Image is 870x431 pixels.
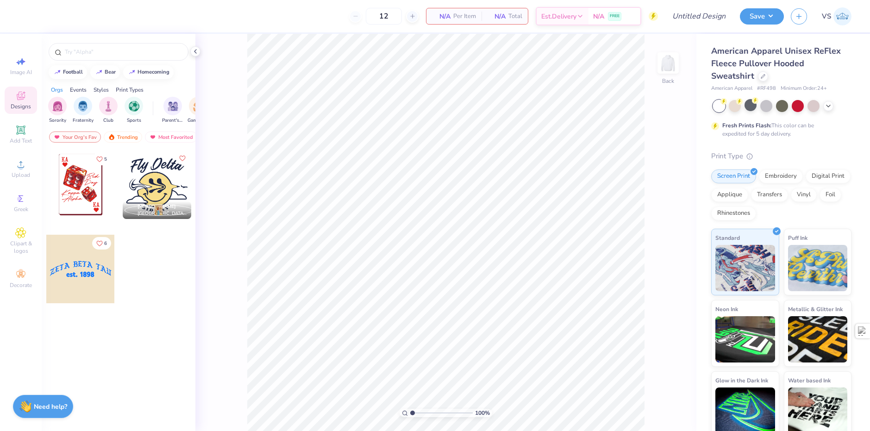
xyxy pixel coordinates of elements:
span: Parent's Weekend [162,117,183,124]
div: Most Favorited [145,131,197,143]
a: VS [822,7,851,25]
div: Foil [820,188,841,202]
span: Club [103,117,113,124]
img: Neon Ink [715,316,775,362]
span: Puff Ink [788,233,807,243]
button: filter button [188,97,209,124]
button: filter button [125,97,143,124]
div: Print Types [116,86,144,94]
div: Embroidery [759,169,803,183]
img: Club Image [103,101,113,112]
strong: Fresh Prints Flash: [722,122,771,129]
img: Metallic & Glitter Ink [788,316,848,362]
span: 100 % [475,409,490,417]
span: N/A [487,12,506,21]
div: bear [105,69,116,75]
div: Transfers [751,188,788,202]
div: Orgs [51,86,63,94]
div: Rhinestones [711,206,756,220]
button: filter button [48,97,67,124]
button: football [49,65,87,79]
input: – – [366,8,402,25]
button: Save [740,8,784,25]
span: Add Text [10,137,32,144]
span: Sorority [49,117,66,124]
div: Screen Print [711,169,756,183]
button: homecoming [123,65,174,79]
img: Sports Image [129,101,139,112]
button: filter button [73,97,94,124]
div: Print Type [711,151,851,162]
img: most_fav.gif [149,134,156,140]
span: Image AI [10,69,32,76]
span: Game Day [188,117,209,124]
img: trend_line.gif [95,69,103,75]
span: Water based Ink [788,375,831,385]
span: Per Item [453,12,476,21]
button: filter button [99,97,118,124]
span: Est. Delivery [541,12,576,21]
span: Fraternity [73,117,94,124]
div: filter for Fraternity [73,97,94,124]
span: Greek [14,206,28,213]
button: Like [92,153,111,165]
span: Total [508,12,522,21]
div: Back [662,77,674,85]
img: Game Day Image [193,101,204,112]
img: Parent's Weekend Image [168,101,178,112]
button: Like [92,237,111,250]
span: Sports [127,117,141,124]
span: 5 [104,157,107,162]
span: Metallic & Glitter Ink [788,304,843,314]
div: filter for Club [99,97,118,124]
div: This color can be expedited for 5 day delivery. [722,121,836,138]
img: Puff Ink [788,245,848,291]
span: Designs [11,103,31,110]
span: American Apparel [711,85,752,93]
img: Standard [715,245,775,291]
span: Standard [715,233,740,243]
span: [PERSON_NAME] [138,203,176,210]
span: N/A [593,12,604,21]
div: Applique [711,188,748,202]
button: bear [90,65,120,79]
div: Trending [104,131,142,143]
div: Events [70,86,87,94]
strong: Need help? [34,402,67,411]
span: 6 [104,241,107,246]
span: Clipart & logos [5,240,37,255]
img: trend_line.gif [128,69,136,75]
div: Your Org's Fav [49,131,101,143]
input: Untitled Design [665,7,733,25]
span: FREE [610,13,620,19]
input: Try "Alpha" [64,47,182,56]
span: American Apparel Unisex ReFlex Fleece Pullover Hooded Sweatshirt [711,45,841,81]
span: Decorate [10,281,32,289]
div: Digital Print [806,169,851,183]
div: homecoming [138,69,169,75]
button: Like [177,153,188,164]
span: Upload [12,171,30,179]
div: filter for Sorority [48,97,67,124]
div: Styles [94,86,109,94]
span: VS [822,11,831,22]
img: most_fav.gif [53,134,61,140]
img: Sorority Image [52,101,63,112]
img: trend_line.gif [54,69,61,75]
div: filter for Parent's Weekend [162,97,183,124]
div: filter for Sports [125,97,143,124]
img: Volodymyr Sobko [833,7,851,25]
span: # RF498 [757,85,776,93]
span: Minimum Order: 24 + [781,85,827,93]
div: football [63,69,83,75]
div: filter for Game Day [188,97,209,124]
img: Back [659,54,677,72]
button: filter button [162,97,183,124]
img: Fraternity Image [78,101,88,112]
div: Vinyl [791,188,817,202]
span: N/A [432,12,451,21]
span: Neon Ink [715,304,738,314]
span: Glow in the Dark Ink [715,375,768,385]
span: [GEOGRAPHIC_DATA], [GEOGRAPHIC_DATA][US_STATE] [138,210,188,217]
img: trending.gif [108,134,115,140]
